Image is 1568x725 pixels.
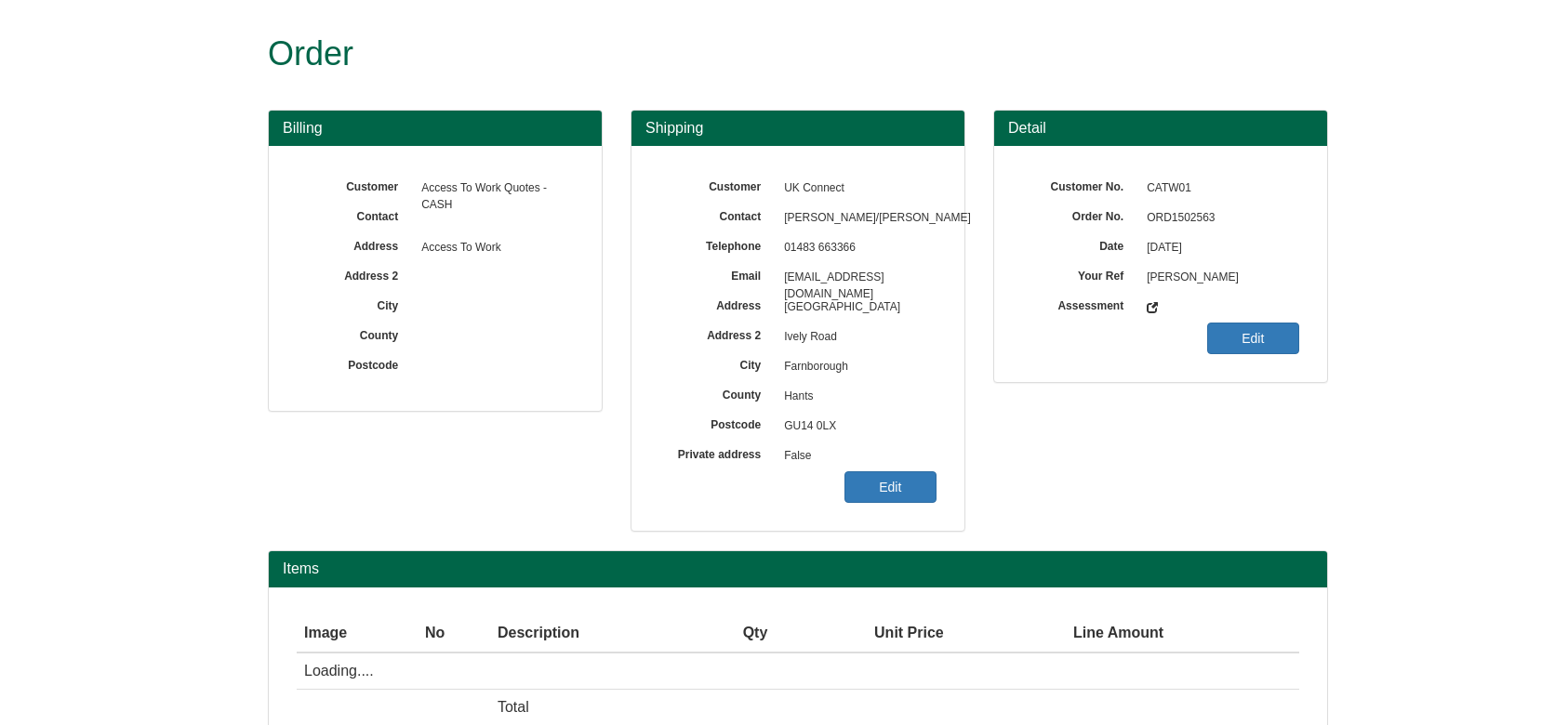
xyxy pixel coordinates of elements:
[1022,204,1137,225] label: Order No.
[297,352,412,374] label: Postcode
[775,233,937,263] span: 01483 663366
[775,204,937,233] span: [PERSON_NAME]/[PERSON_NAME]
[1137,263,1299,293] span: [PERSON_NAME]
[775,412,937,442] span: GU14 0LX
[283,120,588,137] h3: Billing
[1207,323,1299,354] a: Edit
[297,615,418,652] th: Image
[418,615,490,652] th: No
[297,652,1299,690] td: Loading....
[297,263,412,284] label: Address 2
[297,293,412,314] label: City
[951,615,1171,652] th: Line Amount
[1137,174,1299,204] span: CATW01
[659,293,775,314] label: Address
[1022,263,1137,284] label: Your Ref
[775,323,937,352] span: Ively Road
[659,382,775,403] label: County
[297,174,412,195] label: Customer
[659,174,775,195] label: Customer
[659,323,775,344] label: Address 2
[1137,204,1299,233] span: ORD1502563
[283,560,1313,577] h2: Items
[659,204,775,225] label: Contact
[659,412,775,433] label: Postcode
[692,615,775,652] th: Qty
[775,263,937,293] span: [EMAIL_ADDRESS][DOMAIN_NAME]
[775,615,950,652] th: Unit Price
[1022,174,1137,195] label: Customer No.
[412,233,574,263] span: Access To Work
[1022,233,1137,255] label: Date
[645,120,950,137] h3: Shipping
[297,233,412,255] label: Address
[1022,293,1137,314] label: Assessment
[659,352,775,374] label: City
[775,352,937,382] span: Farnborough
[659,263,775,284] label: Email
[659,233,775,255] label: Telephone
[1137,233,1299,263] span: [DATE]
[775,442,937,471] span: False
[297,204,412,225] label: Contact
[268,35,1258,72] h1: Order
[1008,120,1313,137] h3: Detail
[775,174,937,204] span: UK Connect
[775,293,937,323] span: [GEOGRAPHIC_DATA]
[297,323,412,344] label: County
[775,382,937,412] span: Hants
[490,615,692,652] th: Description
[659,442,775,463] label: Private address
[844,471,937,503] a: Edit
[412,174,574,204] span: Access To Work Quotes - CASH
